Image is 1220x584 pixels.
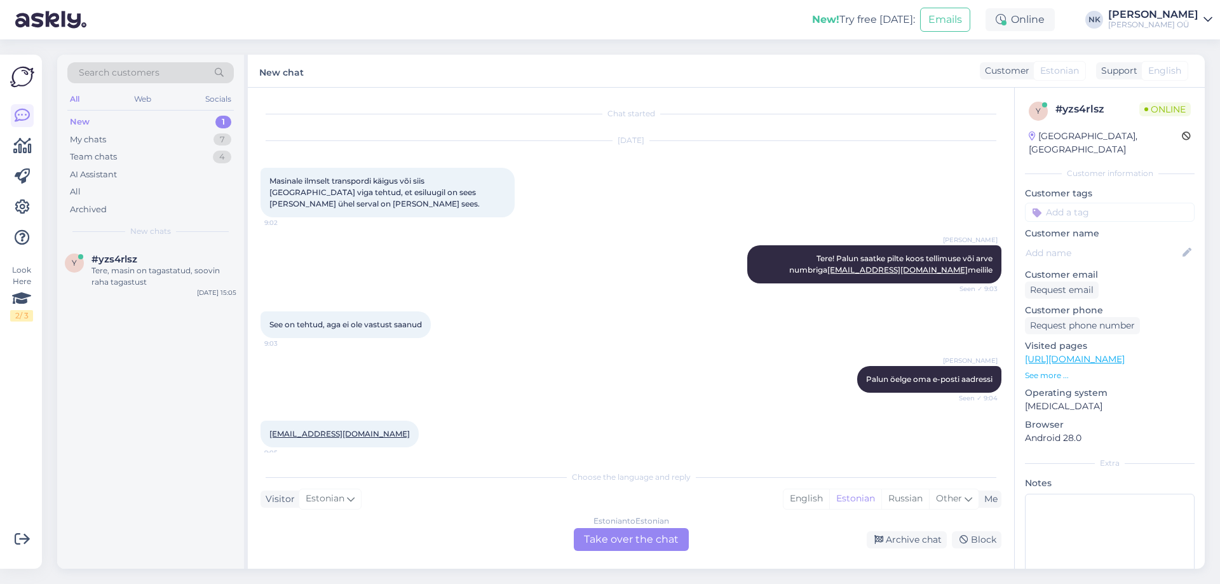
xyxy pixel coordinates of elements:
div: AI Assistant [70,168,117,181]
span: 9:03 [264,339,312,348]
span: Seen ✓ 9:04 [950,393,998,403]
a: [URL][DOMAIN_NAME] [1025,353,1125,365]
span: Search customers [79,66,159,79]
span: 9:02 [264,218,312,227]
div: Estonian to Estonian [593,515,669,527]
div: Online [986,8,1055,31]
div: Support [1096,64,1137,78]
span: Tere! Palun saatke pilte koos tellimuse või arve numbriga meilile [789,254,994,275]
div: [GEOGRAPHIC_DATA], [GEOGRAPHIC_DATA] [1029,130,1182,156]
p: Customer name [1025,227,1195,240]
div: Request email [1025,282,1099,299]
span: Estonian [306,492,344,506]
div: All [67,91,82,107]
span: Masinale ilmselt transpordi käigus või siis [GEOGRAPHIC_DATA] viga tehtud, et esiluugil on sees [... [269,176,480,208]
input: Add name [1026,246,1180,260]
div: My chats [70,133,106,146]
p: Visited pages [1025,339,1195,353]
p: Browser [1025,418,1195,431]
span: Estonian [1040,64,1079,78]
span: English [1148,64,1181,78]
div: Socials [203,91,234,107]
p: Customer tags [1025,187,1195,200]
input: Add a tag [1025,203,1195,222]
div: Take over the chat [574,528,689,551]
div: All [70,186,81,198]
span: 9:05 [264,448,312,458]
a: [PERSON_NAME][PERSON_NAME] OÜ [1108,10,1212,30]
span: [PERSON_NAME] [943,356,998,365]
div: New [70,116,90,128]
div: Me [979,492,998,506]
div: Team chats [70,151,117,163]
div: English [783,489,829,508]
span: Online [1139,102,1191,116]
div: 1 [215,116,231,128]
span: See on tehtud, aga ei ole vastust saanud [269,320,422,329]
div: Archived [70,203,107,216]
div: Customer [980,64,1029,78]
div: Block [952,531,1001,548]
div: Chat started [261,108,1001,119]
span: Seen ✓ 9:03 [950,284,998,294]
label: New chat [259,62,304,79]
div: 4 [213,151,231,163]
div: # yzs4rlsz [1055,102,1139,117]
span: [PERSON_NAME] [943,235,998,245]
div: Russian [881,489,929,508]
a: [EMAIL_ADDRESS][DOMAIN_NAME] [269,429,410,438]
span: #yzs4rlsz [91,254,137,265]
div: 2 / 3 [10,310,33,322]
div: Try free [DATE]: [812,12,915,27]
div: Choose the language and reply [261,472,1001,483]
div: [PERSON_NAME] [1108,10,1198,20]
a: [EMAIL_ADDRESS][DOMAIN_NAME] [827,265,968,275]
span: Other [936,492,962,504]
span: Palun öelge oma e-posti aadressi [866,374,993,384]
p: Notes [1025,477,1195,490]
div: NK [1085,11,1103,29]
p: Android 28.0 [1025,431,1195,445]
p: Operating system [1025,386,1195,400]
p: Customer email [1025,268,1195,282]
button: Emails [920,8,970,32]
div: 7 [213,133,231,146]
div: Customer information [1025,168,1195,179]
div: [DATE] 15:05 [197,288,236,297]
span: y [72,258,77,268]
div: Estonian [829,489,881,508]
p: [MEDICAL_DATA] [1025,400,1195,413]
p: See more ... [1025,370,1195,381]
span: y [1036,106,1041,116]
b: New! [812,13,839,25]
div: [PERSON_NAME] OÜ [1108,20,1198,30]
div: Web [132,91,154,107]
div: Extra [1025,458,1195,469]
img: Askly Logo [10,65,34,89]
div: Look Here [10,264,33,322]
div: Request phone number [1025,317,1140,334]
div: Tere, masin on tagastatud, soovin raha tagastust [91,265,236,288]
div: [DATE] [261,135,1001,146]
div: Archive chat [867,531,947,548]
span: New chats [130,226,171,237]
p: Customer phone [1025,304,1195,317]
div: Visitor [261,492,295,506]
